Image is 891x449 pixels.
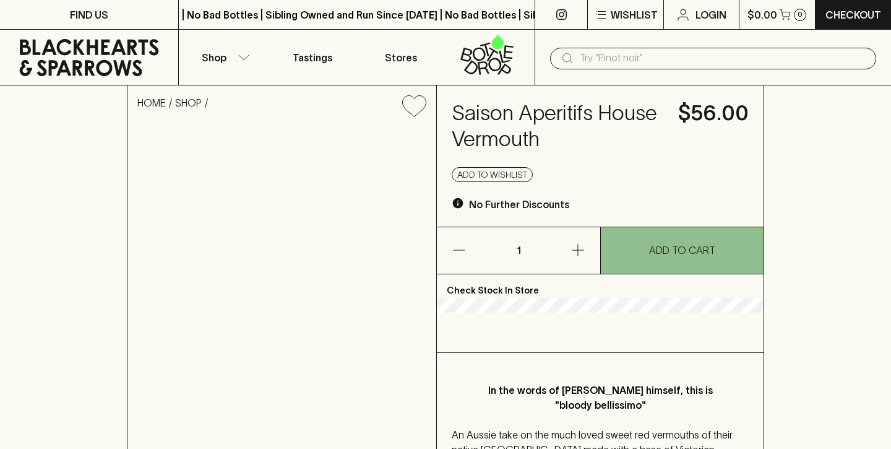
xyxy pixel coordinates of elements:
a: Tastings [268,30,357,85]
button: ADD TO CART [601,227,764,274]
a: HOME [137,97,166,108]
p: Login [695,7,726,22]
p: FIND US [70,7,108,22]
p: 0 [798,11,803,18]
p: Wishlist [611,7,658,22]
p: ADD TO CART [649,243,715,258]
p: 1 [504,227,533,274]
p: $0.00 [747,7,777,22]
input: Try "Pinot noir" [580,48,866,68]
h4: $56.00 [678,100,749,126]
a: SHOP [175,97,202,108]
h4: Saison Aperitifs House Vermouth [452,100,663,152]
p: Stores [385,50,417,65]
button: Add to wishlist [452,167,533,182]
p: No Further Discounts [469,197,569,212]
p: Check Stock In Store [437,274,764,298]
a: Stores [357,30,446,85]
p: Tastings [293,50,332,65]
button: Shop [179,30,268,85]
p: In the words of [PERSON_NAME] himself, this is "bloody bellissimo" [476,383,724,412]
button: Add to wishlist [397,90,431,122]
p: Checkout [825,7,881,22]
p: Shop [202,50,226,65]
